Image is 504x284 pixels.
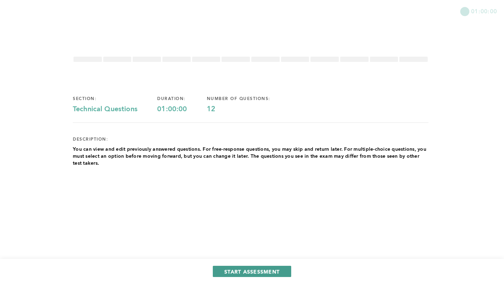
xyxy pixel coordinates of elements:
[224,268,280,275] span: START ASSESSMENT
[73,137,108,142] div: description:
[73,96,157,102] div: section:
[73,146,428,167] p: You can view and edit previously answered questions. For free-response questions, you may skip an...
[157,96,207,102] div: duration:
[471,7,497,15] span: 01:00:00
[213,266,291,277] button: START ASSESSMENT
[207,96,290,102] div: number of questions:
[207,105,290,114] div: 12
[73,105,157,114] div: Technical Questions
[157,105,207,114] div: 01:00:00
